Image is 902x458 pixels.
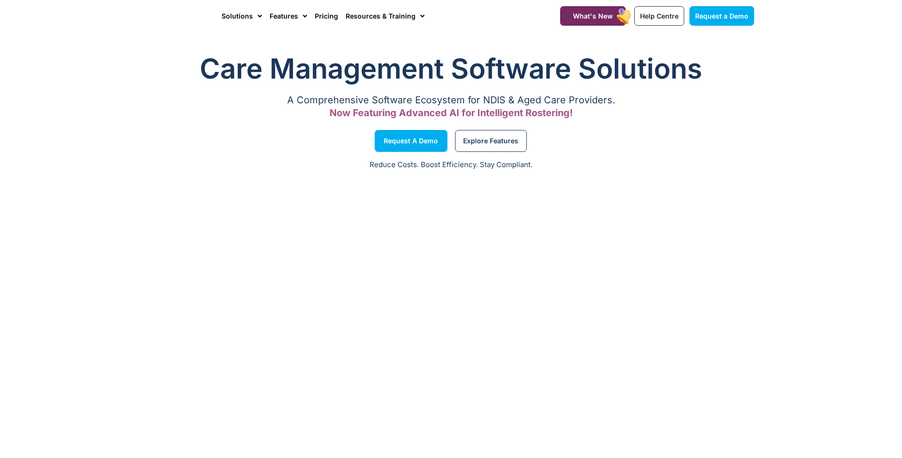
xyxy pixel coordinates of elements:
span: Explore Features [463,139,518,143]
h1: Care Management Software Solutions [148,50,754,88]
a: What's New [560,6,626,26]
span: Now Featuring Advanced AI for Intelligent Rostering! [330,107,573,119]
a: Explore Features [455,130,527,152]
a: Request a Demo [375,130,447,152]
span: What's New [573,12,613,20]
a: Request a Demo [689,6,754,26]
a: Help Centre [634,6,684,26]
span: Help Centre [640,12,679,20]
img: CareMaster Logo [148,9,213,23]
span: Request a Demo [384,139,438,143]
span: Request a Demo [695,12,748,20]
p: Reduce Costs. Boost Efficiency. Stay Compliant. [6,159,896,170]
p: A Comprehensive Software Ecosystem for NDIS & Aged Care Providers. [148,97,754,103]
